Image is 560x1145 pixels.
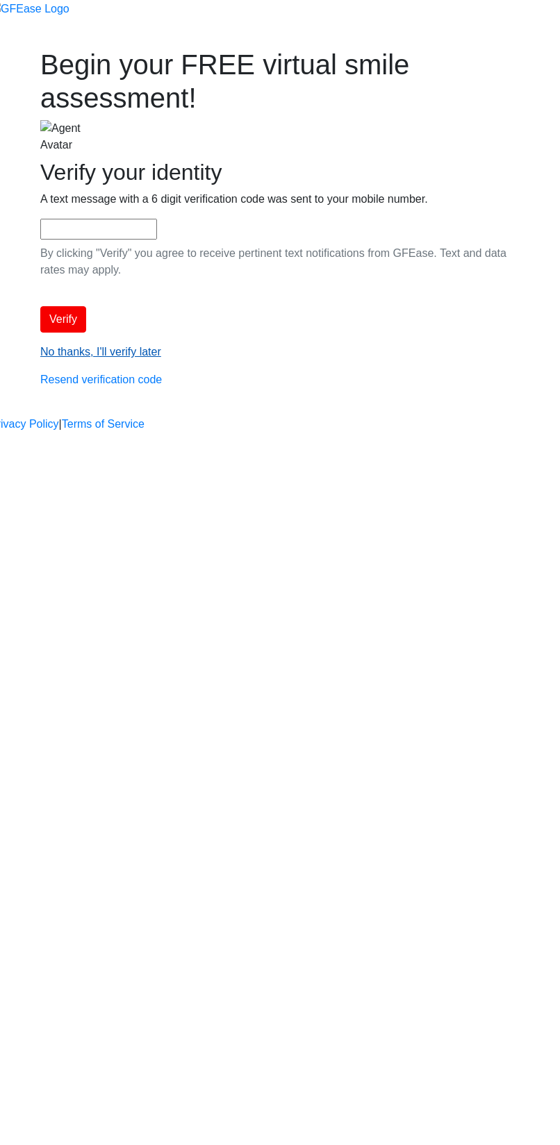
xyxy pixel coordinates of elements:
[62,416,145,433] a: Terms of Service
[59,416,62,433] a: |
[40,374,162,385] a: Resend verification code
[40,245,520,278] p: By clicking "Verify" you agree to receive pertinent text notifications from GFEase. Text and data...
[40,191,520,208] p: A text message with a 6 digit verification code was sent to your mobile number.
[40,48,520,115] h1: Begin your FREE virtual smile assessment!
[40,159,520,185] h2: Verify your identity
[40,306,86,333] button: Verify
[40,120,103,153] img: Agent Avatar
[40,346,161,358] a: No thanks, I'll verify later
